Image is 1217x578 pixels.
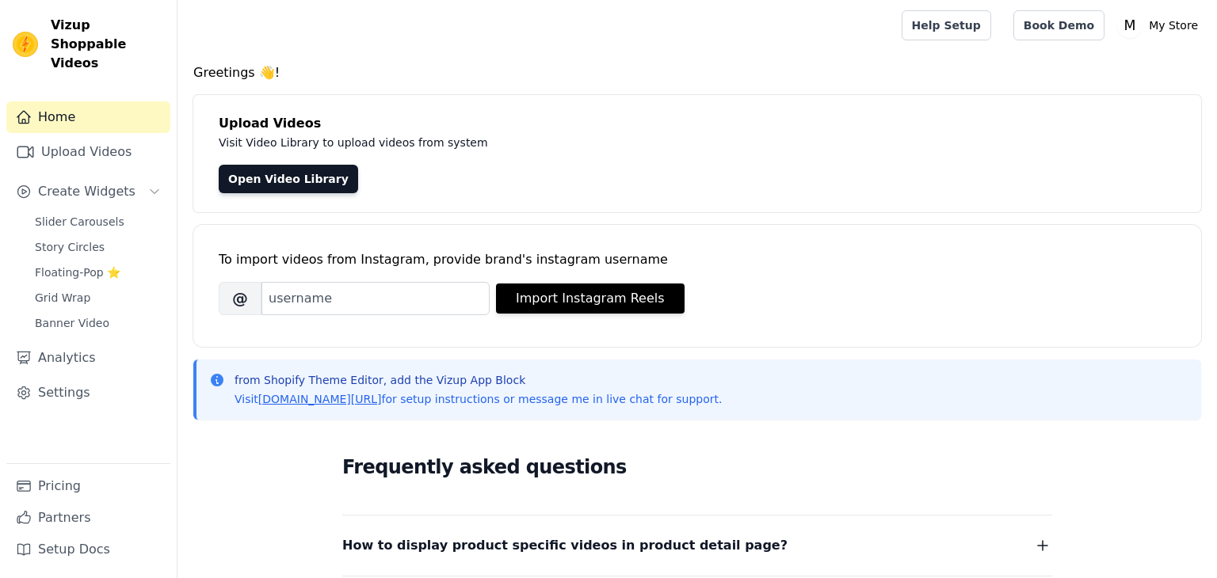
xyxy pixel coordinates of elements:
[258,393,382,405] a: [DOMAIN_NAME][URL]
[1117,11,1204,40] button: M My Store
[35,239,105,255] span: Story Circles
[35,290,90,306] span: Grid Wrap
[38,182,135,201] span: Create Widgets
[193,63,1201,82] h4: Greetings 👋!
[13,32,38,57] img: Vizup
[35,315,109,331] span: Banner Video
[219,114,1176,133] h4: Upload Videos
[235,372,722,388] p: from Shopify Theme Editor, add the Vizup App Block
[342,534,788,557] span: How to display product specific videos in product detail page?
[35,264,120,280] span: Floating-Pop ⭐
[25,211,170,233] a: Slider Carousels
[219,133,929,152] p: Visit Video Library to upload videos from system
[342,534,1052,557] button: How to display product specific videos in product detail page?
[1013,10,1104,40] a: Book Demo
[6,377,170,409] a: Settings
[219,165,358,193] a: Open Video Library
[6,470,170,502] a: Pricing
[6,101,170,133] a: Home
[235,391,722,407] p: Visit for setup instructions or message me in live chat for support.
[6,534,170,565] a: Setup Docs
[25,261,170,283] a: Floating-Pop ⭐
[496,283,685,314] button: Import Instagram Reels
[6,176,170,207] button: Create Widgets
[25,236,170,258] a: Story Circles
[6,502,170,534] a: Partners
[219,282,261,315] span: @
[51,16,164,73] span: Vizup Shoppable Videos
[35,214,124,230] span: Slider Carousels
[1124,17,1136,33] text: M
[6,136,170,168] a: Upload Videos
[6,342,170,374] a: Analytics
[902,10,991,40] a: Help Setup
[342,451,1052,483] h2: Frequently asked questions
[25,287,170,309] a: Grid Wrap
[261,282,490,315] input: username
[219,250,1176,269] div: To import videos from Instagram, provide brand's instagram username
[1143,11,1204,40] p: My Store
[25,312,170,334] a: Banner Video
